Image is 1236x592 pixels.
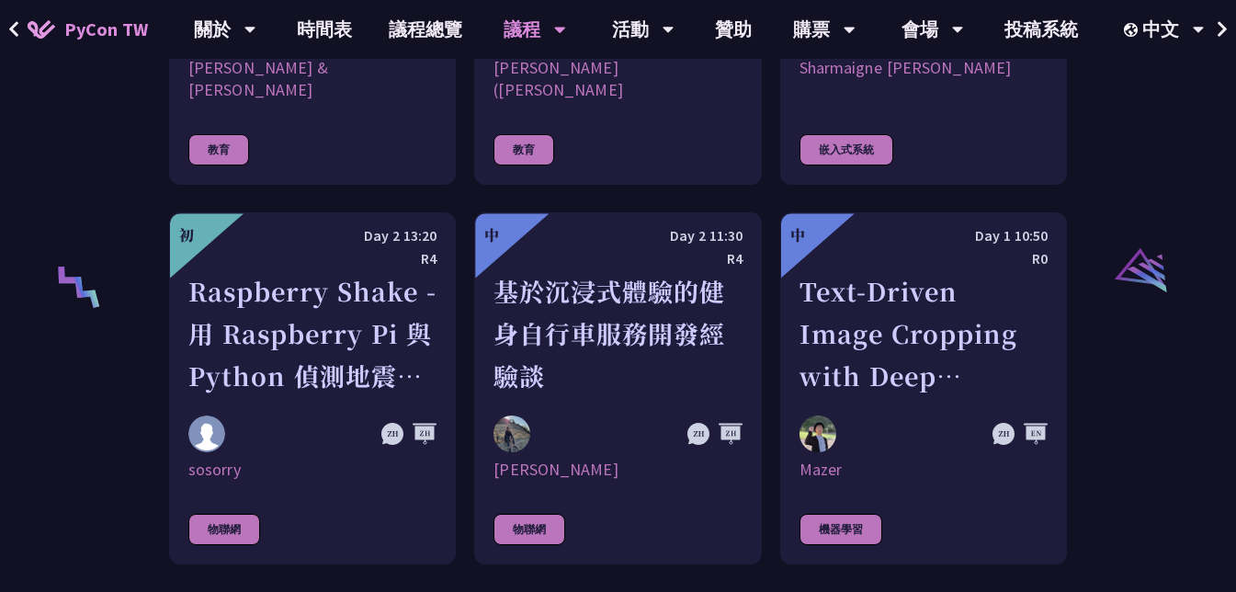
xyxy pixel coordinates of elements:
[188,416,225,452] img: sosorry
[188,57,437,101] div: [PERSON_NAME] & [PERSON_NAME]
[64,16,148,43] span: PyCon TW
[28,20,55,39] img: Home icon of PyCon TW 2025
[493,247,742,270] div: R4
[484,224,499,246] div: 中
[799,57,1048,101] div: Sharmaigne [PERSON_NAME]
[188,134,249,165] div: 教育
[799,416,836,452] img: Mazer
[493,416,530,452] img: Peter
[799,224,1048,247] div: Day 1 10:50
[799,514,882,545] div: 機器學習
[780,212,1067,564] a: 中 Day 1 10:50 R0 Text-Driven Image Cropping with Deep Learning and Genetic Algorithm Mazer Mazer ...
[799,270,1048,397] div: Text-Driven Image Cropping with Deep Learning and Genetic Algorithm
[799,247,1048,270] div: R0
[799,459,1048,481] div: Mazer
[188,224,437,247] div: Day 2 13:20
[493,134,554,165] div: 教育
[790,224,805,246] div: 中
[179,224,194,246] div: 初
[188,247,437,270] div: R4
[474,212,761,564] a: 中 Day 2 11:30 R4 基於沉浸式體驗的健身自行車服務開發經驗談 Peter [PERSON_NAME] 物聯網
[188,459,437,481] div: sosorry
[188,270,437,397] div: Raspberry Shake - 用 Raspberry Pi 與 Python 偵測地震和監控地球活動
[493,514,565,545] div: 物聯網
[188,514,260,545] div: 物聯網
[493,224,742,247] div: Day 2 11:30
[9,6,166,52] a: PyCon TW
[493,270,742,397] div: 基於沉浸式體驗的健身自行車服務開發經驗談
[493,57,742,101] div: [PERSON_NAME] ([PERSON_NAME]
[493,459,742,481] div: [PERSON_NAME]
[1124,23,1142,37] img: Locale Icon
[799,134,893,165] div: 嵌入式系統
[169,212,456,564] a: 初 Day 2 13:20 R4 Raspberry Shake - 用 Raspberry Pi 與 Python 偵測地震和監控地球活動 sosorry sosorry 物聯網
